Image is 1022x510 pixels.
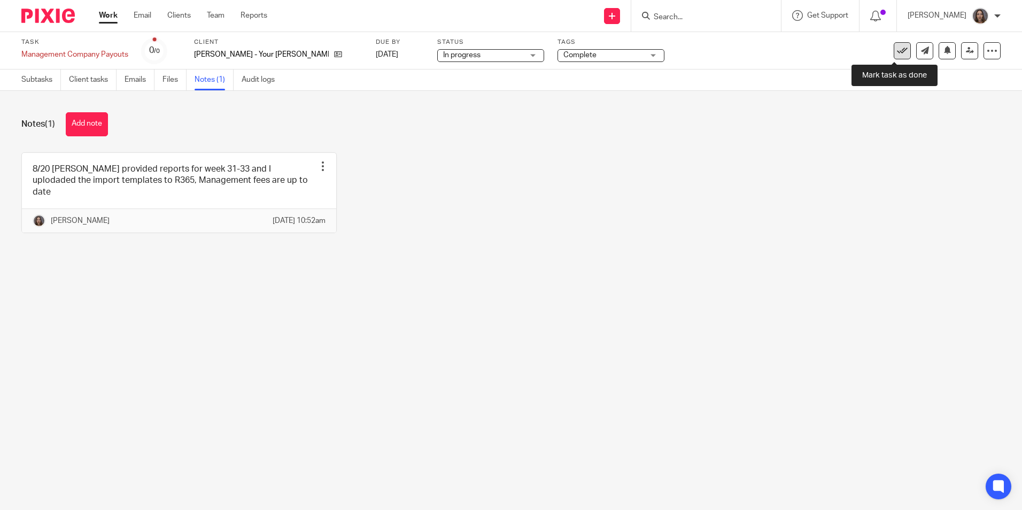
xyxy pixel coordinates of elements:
[376,51,398,58] span: [DATE]
[21,69,61,90] a: Subtasks
[125,69,154,90] a: Emails
[807,12,848,19] span: Get Support
[21,9,75,23] img: Pixie
[241,10,267,21] a: Reports
[33,214,45,227] img: 20240425_114559.jpg
[376,38,424,47] label: Due by
[194,49,329,60] p: [PERSON_NAME] - Your [PERSON_NAME] LLC
[207,10,224,21] a: Team
[242,69,283,90] a: Audit logs
[653,13,749,22] input: Search
[167,10,191,21] a: Clients
[45,120,55,128] span: (1)
[99,10,118,21] a: Work
[273,215,326,226] p: [DATE] 10:52am
[69,69,117,90] a: Client tasks
[21,49,128,60] div: Management Company Payouts
[437,38,544,47] label: Status
[195,69,234,90] a: Notes (1)
[908,10,966,21] p: [PERSON_NAME]
[558,38,664,47] label: Tags
[134,10,151,21] a: Email
[194,38,362,47] label: Client
[162,69,187,90] a: Files
[21,119,55,130] h1: Notes
[563,51,597,59] span: Complete
[972,7,989,25] img: 20240425_114559.jpg
[149,44,160,57] div: 0
[51,215,110,226] p: [PERSON_NAME]
[443,51,481,59] span: In progress
[66,112,108,136] button: Add note
[21,38,128,47] label: Task
[154,48,160,54] small: /0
